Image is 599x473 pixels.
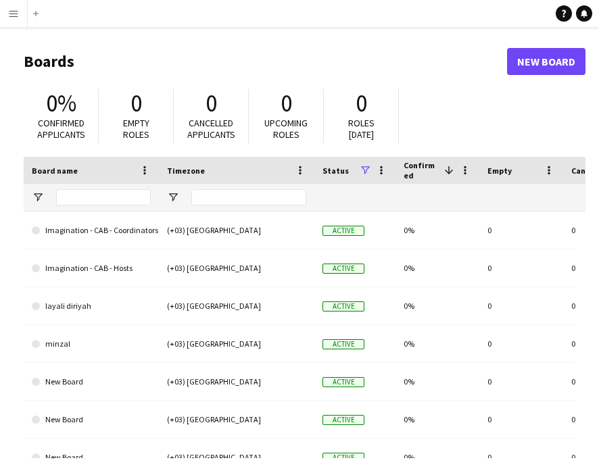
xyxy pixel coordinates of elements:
[396,401,479,438] div: 0%
[159,211,314,249] div: (+03) [GEOGRAPHIC_DATA]
[322,301,364,312] span: Active
[396,211,479,249] div: 0%
[32,166,78,176] span: Board name
[322,226,364,236] span: Active
[159,325,314,362] div: (+03) [GEOGRAPHIC_DATA]
[123,117,149,141] span: Empty roles
[396,325,479,362] div: 0%
[487,166,512,176] span: Empty
[479,287,563,324] div: 0
[46,89,76,118] span: 0%
[32,401,151,439] a: New Board
[479,211,563,249] div: 0
[322,339,364,349] span: Active
[479,401,563,438] div: 0
[167,166,205,176] span: Timezone
[264,117,308,141] span: Upcoming roles
[356,89,367,118] span: 0
[159,401,314,438] div: (+03) [GEOGRAPHIC_DATA]
[187,117,235,141] span: Cancelled applicants
[32,325,151,363] a: minzal
[396,249,479,287] div: 0%
[507,48,585,75] a: New Board
[32,211,151,249] a: Imagination - CAB - Coordinators
[206,89,217,118] span: 0
[322,377,364,387] span: Active
[130,89,142,118] span: 0
[322,453,364,463] span: Active
[32,191,44,203] button: Open Filter Menu
[56,189,151,205] input: Board name Filter Input
[159,287,314,324] div: (+03) [GEOGRAPHIC_DATA]
[32,363,151,401] a: New Board
[396,363,479,400] div: 0%
[191,189,306,205] input: Timezone Filter Input
[479,249,563,287] div: 0
[322,415,364,425] span: Active
[348,117,375,141] span: Roles [DATE]
[159,363,314,400] div: (+03) [GEOGRAPHIC_DATA]
[322,264,364,274] span: Active
[322,166,349,176] span: Status
[159,249,314,287] div: (+03) [GEOGRAPHIC_DATA]
[281,89,292,118] span: 0
[37,117,85,141] span: Confirmed applicants
[32,287,151,325] a: layali diriyah
[24,51,507,72] h1: Boards
[396,287,479,324] div: 0%
[404,160,439,180] span: Confirmed
[479,363,563,400] div: 0
[32,249,151,287] a: Imagination - CAB - Hosts
[167,191,179,203] button: Open Filter Menu
[479,325,563,362] div: 0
